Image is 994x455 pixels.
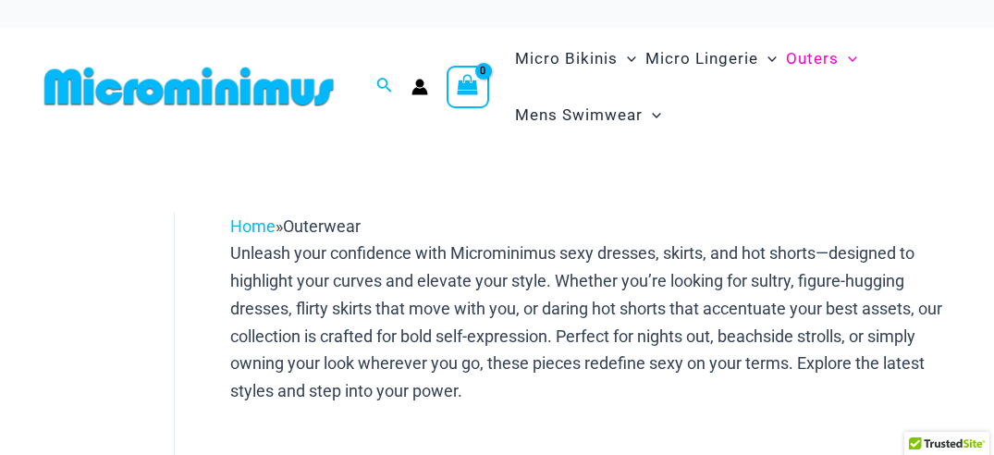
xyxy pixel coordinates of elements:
a: Home [230,216,276,236]
a: View Shopping Cart, empty [447,66,489,108]
span: » [230,216,361,236]
span: Micro Bikinis [515,35,618,82]
a: Account icon link [411,79,428,95]
span: Outerwear [283,216,361,236]
span: Micro Lingerie [645,35,758,82]
a: Search icon link [376,75,393,98]
span: Outers [786,35,839,82]
span: Menu Toggle [618,35,636,82]
span: Menu Toggle [643,92,661,139]
span: Mens Swimwear [515,92,643,139]
p: Unleash your confidence with Microminimus sexy dresses, skirts, and hot shorts—designed to highli... [230,240,956,404]
a: Mens SwimwearMenu ToggleMenu Toggle [510,87,666,143]
a: OutersMenu ToggleMenu Toggle [781,31,862,87]
img: MM SHOP LOGO FLAT [37,66,341,107]
span: Menu Toggle [839,35,857,82]
nav: Site Navigation [508,28,957,146]
span: Menu Toggle [758,35,777,82]
a: Micro BikinisMenu ToggleMenu Toggle [510,31,641,87]
a: Micro LingerieMenu ToggleMenu Toggle [641,31,781,87]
